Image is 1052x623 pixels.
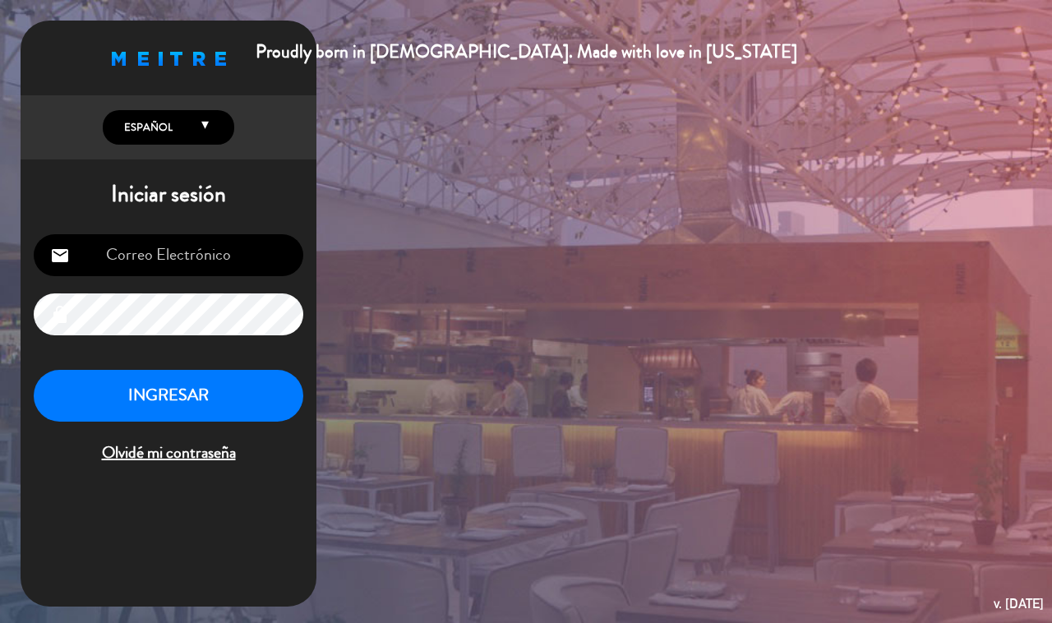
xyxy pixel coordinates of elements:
[34,440,303,467] span: Olvidé mi contraseña
[34,234,303,276] input: Correo Electrónico
[50,305,70,325] i: lock
[120,119,173,136] span: Español
[34,370,303,422] button: INGRESAR
[50,246,70,265] i: email
[21,181,316,209] h1: Iniciar sesión
[994,593,1044,615] div: v. [DATE]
